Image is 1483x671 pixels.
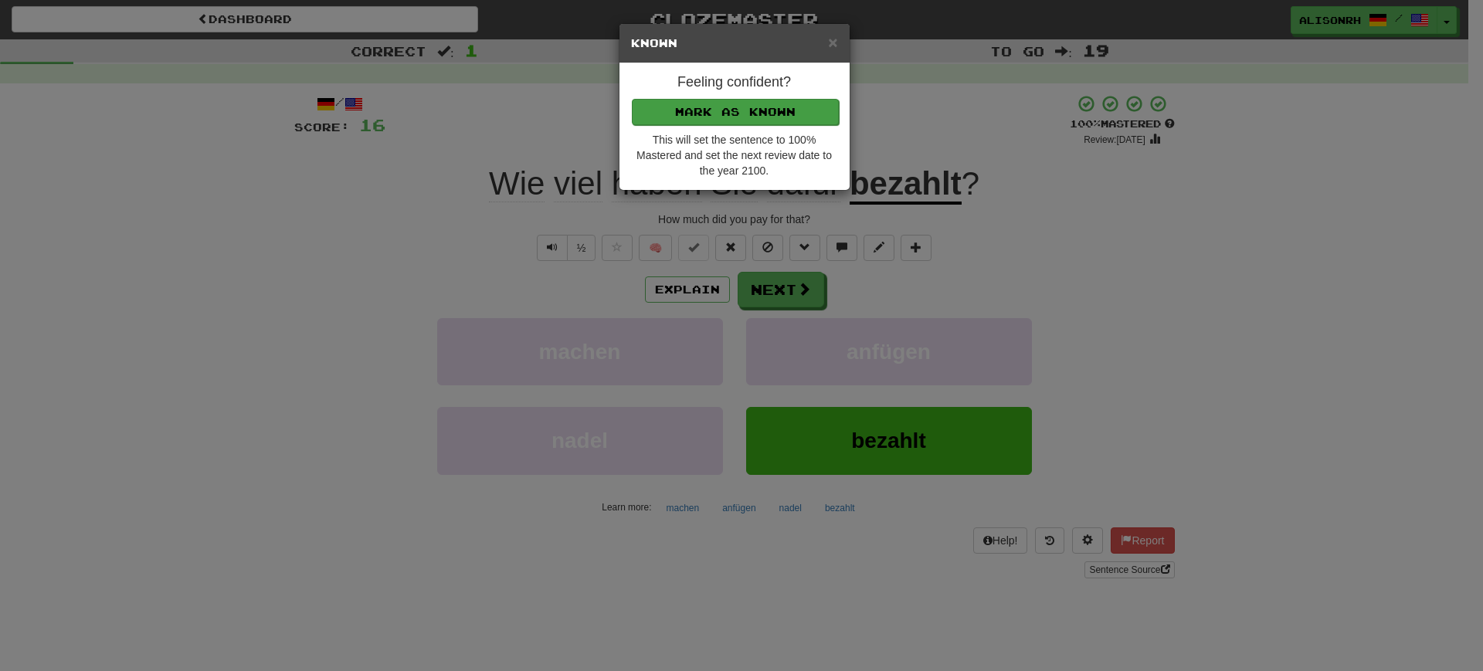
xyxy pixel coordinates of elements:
[631,75,838,90] h4: Feeling confident?
[828,34,837,50] button: Close
[632,99,839,125] button: Mark as Known
[828,33,837,51] span: ×
[631,36,838,51] h5: Known
[631,132,838,178] div: This will set the sentence to 100% Mastered and set the next review date to the year 2100.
